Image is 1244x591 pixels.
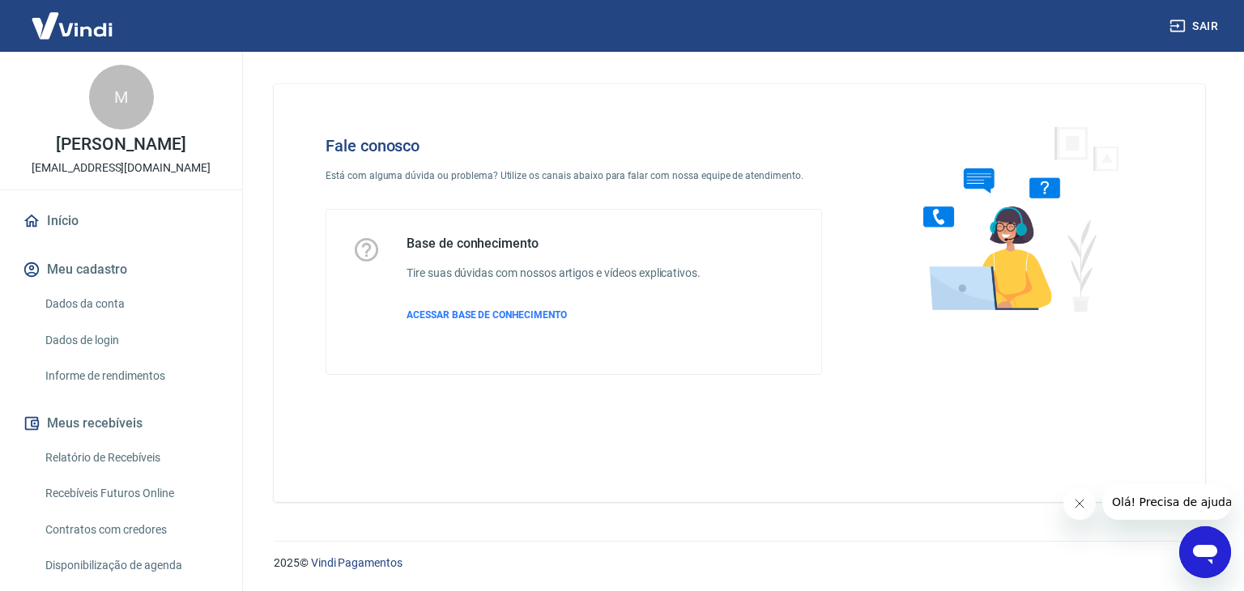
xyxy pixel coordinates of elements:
button: Meu cadastro [19,252,223,287]
p: [EMAIL_ADDRESS][DOMAIN_NAME] [32,159,211,176]
iframe: Mensagem da empresa [1102,484,1231,520]
img: Fale conosco [891,110,1137,326]
a: Disponibilização de agenda [39,549,223,582]
iframe: Fechar mensagem [1063,487,1096,520]
h5: Base de conhecimento [407,236,701,252]
a: Recebíveis Futuros Online [39,477,223,510]
p: Está com alguma dúvida ou problema? Utilize os canais abaixo para falar com nossa equipe de atend... [326,168,822,183]
button: Sair [1166,11,1225,41]
h6: Tire suas dúvidas com nossos artigos e vídeos explicativos. [407,265,701,282]
span: ACESSAR BASE DE CONHECIMENTO [407,309,567,321]
img: Vindi [19,1,125,50]
div: M [89,65,154,130]
p: [PERSON_NAME] [56,136,185,153]
span: Olá! Precisa de ajuda? [10,11,136,24]
h4: Fale conosco [326,136,822,155]
a: Relatório de Recebíveis [39,441,223,474]
iframe: Botão para abrir a janela de mensagens [1179,526,1231,578]
p: 2025 © [274,555,1205,572]
a: Início [19,203,223,239]
a: Dados de login [39,324,223,357]
a: ACESSAR BASE DE CONHECIMENTO [407,308,701,322]
a: Contratos com credores [39,513,223,546]
a: Informe de rendimentos [39,359,223,393]
a: Dados da conta [39,287,223,321]
a: Vindi Pagamentos [311,556,403,569]
button: Meus recebíveis [19,406,223,441]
